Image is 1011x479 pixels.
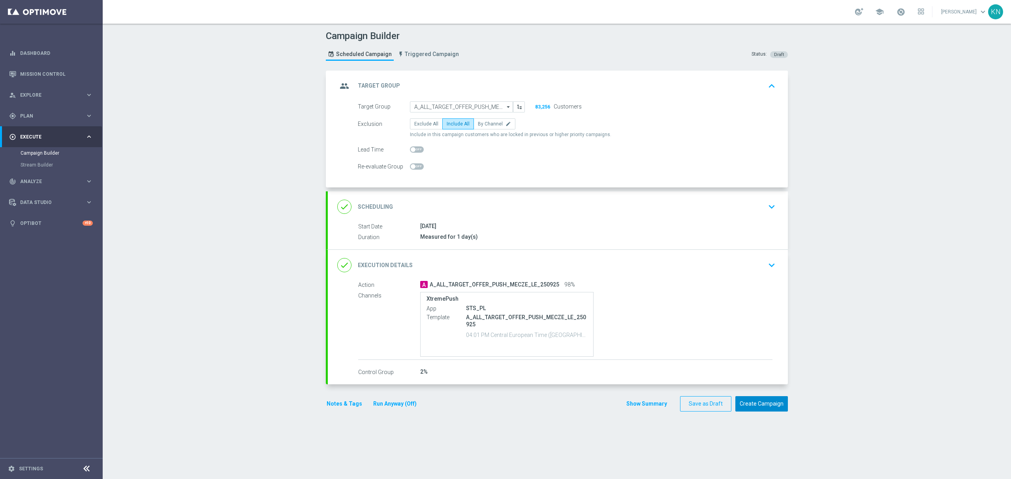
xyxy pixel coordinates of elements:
label: Template [427,314,466,321]
i: play_circle_outline [9,133,16,140]
div: done Scheduling keyboard_arrow_down [337,199,778,214]
button: Data Studio keyboard_arrow_right [9,199,93,206]
span: Include All [447,121,470,127]
h1: Campaign Builder [326,30,463,42]
span: school [875,7,884,16]
p: 04:01 PM Central European Time (Warsaw) (UTC +02:00) [466,331,587,339]
span: Exclude All [414,121,438,127]
button: track_changes Analyze keyboard_arrow_right [9,178,93,185]
div: +10 [83,221,93,226]
div: Plan [9,112,85,120]
label: Start Date [358,223,420,230]
i: lightbulb [9,220,16,227]
span: Draft [774,52,784,57]
div: Target Group [358,101,410,112]
button: Mission Control [9,71,93,77]
button: Run Anyway (Off) [372,399,417,409]
a: Campaign Builder [21,150,82,156]
button: person_search Explore keyboard_arrow_right [9,92,93,98]
h2: Target Group [358,82,400,90]
div: Status: [752,51,767,58]
i: track_changes [9,178,16,185]
span: Explore [20,93,85,97]
label: Channels [358,292,420,299]
i: keyboard_arrow_right [85,178,93,185]
button: 83,256 [535,104,551,110]
div: STS_PL [466,304,587,312]
span: A [420,281,428,288]
i: gps_fixed [9,112,16,120]
i: keyboard_arrow_right [85,112,93,120]
span: Include in this campaign customers who are locked in previous or higher priority campaigns. [410,131,611,138]
i: keyboard_arrow_down [766,259,778,271]
i: done [337,258,351,272]
div: Execute [9,133,85,140]
button: gps_fixed Plan keyboard_arrow_right [9,113,93,119]
span: Triggered Campaign [405,51,459,58]
div: Dashboard [9,43,93,64]
span: Analyze [20,179,85,184]
button: keyboard_arrow_down [765,258,778,273]
div: Exclusion [358,118,410,129]
div: Campaign Builder [21,147,102,159]
label: Action [358,281,420,288]
i: person_search [9,92,16,99]
div: Stream Builder [21,159,102,171]
span: Scheduled Campaign [336,51,392,58]
a: Mission Control [20,64,93,84]
input: A_ALL_TARGET_OFFER_PUSH_MECZE_LE_250925 [410,101,513,112]
p: A_ALL_TARGET_OFFER_PUSH_MECZE_LE_250925 [466,314,587,328]
label: App [427,305,466,312]
div: Re-evaluate Group [358,161,410,172]
h2: Scheduling [358,203,393,211]
div: [DATE] [420,222,772,230]
i: done [337,200,351,214]
div: 2% [420,368,772,376]
div: Explore [9,92,85,99]
div: Optibot [9,213,93,234]
button: Save as Draft [680,396,731,412]
button: keyboard_arrow_up [765,79,778,94]
label: Duration [358,234,420,241]
span: Plan [20,114,85,118]
div: play_circle_outline Execute keyboard_arrow_right [9,134,93,140]
div: Lead Time [358,144,410,155]
label: Customers [554,103,582,110]
label: XtremePush [427,296,587,302]
span: keyboard_arrow_down [979,7,987,16]
button: Create Campaign [735,396,788,412]
span: Data Studio [20,200,85,205]
label: Control Group [358,369,420,376]
i: keyboard_arrow_right [85,198,93,206]
span: By Channel [478,121,503,127]
a: Dashboard [20,43,93,64]
span: A_ALL_TARGET_OFFER_PUSH_MECZE_LE_250925 [430,281,559,288]
a: [PERSON_NAME]keyboard_arrow_down [940,6,988,18]
button: Show Summary [626,399,667,408]
a: Settings [19,466,43,471]
div: lightbulb Optibot +10 [9,220,93,226]
i: keyboard_arrow_right [85,91,93,99]
h2: Execution Details [358,262,413,269]
i: group [337,79,351,93]
span: 98% [564,281,575,288]
div: group Target Group keyboard_arrow_up [337,79,778,94]
button: equalizer Dashboard [9,50,93,56]
div: done Execution Details keyboard_arrow_down [337,258,778,273]
i: keyboard_arrow_right [85,133,93,140]
a: Stream Builder [21,162,82,168]
button: keyboard_arrow_down [765,199,778,214]
i: equalizer [9,50,16,57]
i: edit [505,121,511,127]
div: Data Studio [9,199,85,206]
div: KN [988,4,1003,19]
button: Notes & Tags [326,399,363,409]
div: Analyze [9,178,85,185]
colored-tag: Draft [770,51,788,57]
